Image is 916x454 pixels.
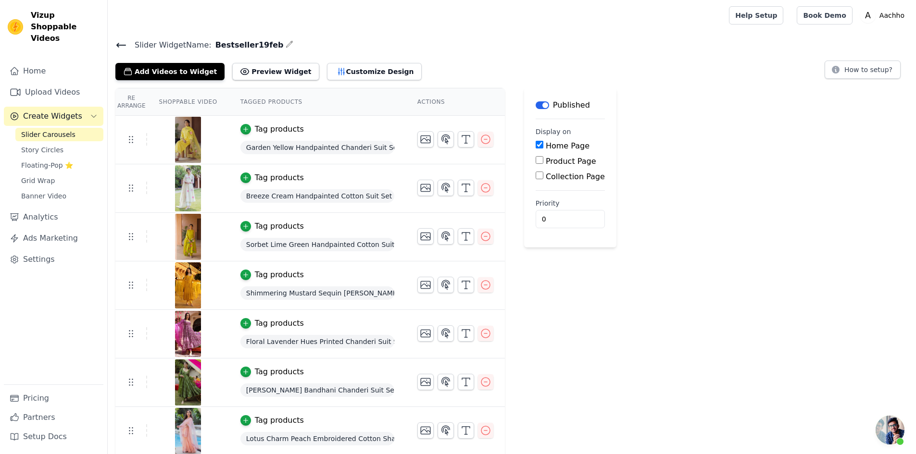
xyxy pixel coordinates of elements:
[4,83,103,102] a: Upload Videos
[536,127,571,136] legend: Display on
[876,416,904,444] div: Open chat
[417,180,434,196] button: Change Thumbnail
[4,208,103,227] a: Analytics
[417,228,434,245] button: Change Thumbnail
[229,88,406,116] th: Tagged Products
[232,63,319,80] button: Preview Widget
[240,432,394,445] span: Lotus Charm Peach Embroidered Cotton Sharara Set
[21,160,73,170] span: Floating-Pop ⭐
[546,157,596,166] label: Product Page
[876,7,908,24] p: Aachho
[21,130,75,139] span: Slider Carousels
[4,427,103,446] a: Setup Docs
[546,141,590,150] label: Home Page
[15,128,103,141] a: Slider Carousels
[147,88,228,116] th: Shoppable Video
[127,39,212,51] span: Slider Widget Name:
[255,415,304,426] div: Tag products
[417,422,434,439] button: Change Thumbnail
[15,189,103,203] a: Banner Video
[825,61,901,79] button: How to setup?
[240,318,304,329] button: Tag products
[4,61,103,81] a: Home
[4,389,103,408] a: Pricing
[4,107,103,126] button: Create Widgets
[417,131,434,147] button: Change Thumbnail
[240,415,304,426] button: Tag products
[255,221,304,232] div: Tag products
[15,174,103,187] a: Grid Wrap
[175,117,201,163] img: reel-preview-www-aachho-com.myshopify.com-3645861950329905241_3627947309.jpeg
[175,408,201,454] img: reel-preview-www-aachho-com.myshopify.com-3669037752236073600_3627947309.jpeg
[240,172,304,184] button: Tag products
[797,6,852,25] a: Book Demo
[15,159,103,172] a: Floating-Pop ⭐
[865,11,871,20] text: A
[240,221,304,232] button: Tag products
[553,99,590,111] p: Published
[417,325,434,342] button: Change Thumbnail
[240,269,304,281] button: Tag products
[175,165,201,211] img: reel-preview-www-aachho-com.myshopify.com-3647306381041924911_3627947309.jpeg
[825,67,901,76] a: How to setup?
[175,359,201,405] img: reel-preview-www-aachho-com.myshopify.com-3690056381744142818_3627947309.jpeg
[546,172,605,181] label: Collection Page
[240,366,304,378] button: Tag products
[255,269,304,281] div: Tag products
[240,141,394,154] span: Garden Yellow Handpainted Chanderi Suit Set
[255,172,304,184] div: Tag products
[21,191,66,201] span: Banner Video
[8,19,23,35] img: Vizup
[175,262,201,308] img: vizup-images-9607.jpg
[417,374,434,390] button: Change Thumbnail
[255,123,304,135] div: Tag products
[175,214,201,260] img: reel-preview-www-aachho-com.myshopify.com-3645136368235307050_3627947309.jpeg
[21,145,63,155] span: Story Circles
[255,318,304,329] div: Tag products
[286,38,293,51] div: Edit Name
[4,229,103,248] a: Ads Marketing
[4,408,103,427] a: Partners
[115,88,147,116] th: Re Arrange
[15,143,103,157] a: Story Circles
[536,198,605,208] label: Priority
[406,88,505,116] th: Actions
[175,311,201,357] img: vizup-images-7e49.jpg
[240,335,394,348] span: Floral Lavender Hues Printed Chanderi Suit Set
[4,250,103,269] a: Settings
[860,7,908,24] button: A Aachho
[240,189,394,203] span: Breeze Cream Handpainted Cotton Suit Set
[115,63,225,80] button: Add Videos to Widget
[31,10,100,44] span: Vizup Shoppable Videos
[240,286,394,300] span: Shimmering Mustard Sequin [PERSON_NAME] Suit Set
[212,39,284,51] span: Bestseller19feb
[240,238,394,251] span: Sorbet Lime Green Handpainted Cotton Suit Set
[240,383,394,397] span: [PERSON_NAME] Bandhani Chanderi Suit Set
[240,123,304,135] button: Tag products
[23,110,82,122] span: Create Widgets
[417,277,434,293] button: Change Thumbnail
[327,63,422,80] button: Customize Design
[255,366,304,378] div: Tag products
[21,176,55,185] span: Grid Wrap
[729,6,783,25] a: Help Setup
